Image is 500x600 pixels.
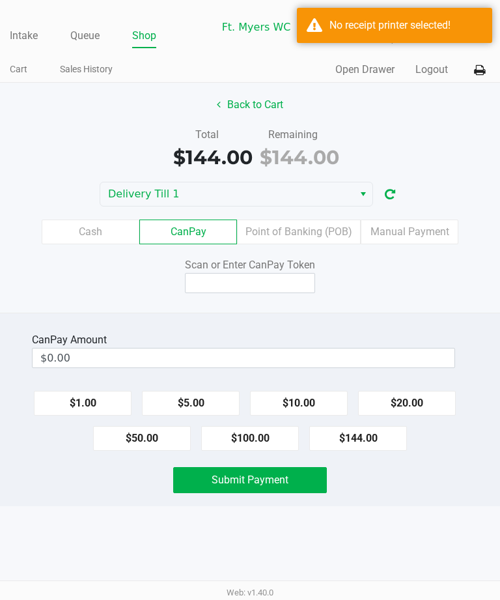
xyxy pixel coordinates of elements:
[132,27,156,45] a: Shop
[70,27,100,45] a: Queue
[173,143,240,172] div: $144.00
[142,391,240,416] button: $5.00
[335,62,395,78] button: Open Drawer
[260,143,327,172] div: $144.00
[415,62,448,78] button: Logout
[173,257,327,273] div: Scan or Enter CanPay Token
[309,426,407,451] button: $144.00
[93,426,191,451] button: $50.00
[108,186,346,202] span: Delivery Till 1
[42,220,139,244] label: Cash
[201,426,299,451] button: $100.00
[10,27,38,45] a: Intake
[173,467,327,493] button: Submit Payment
[227,588,273,597] span: Web: v1.40.0
[358,391,456,416] button: $20.00
[237,220,361,244] label: Point of Banking (POB)
[212,474,288,486] span: Submit Payment
[222,20,349,35] span: Ft. Myers WC
[329,18,482,33] div: No receipt printer selected!
[60,61,113,78] a: Sales History
[208,93,292,117] button: Back to Cart
[173,127,240,143] div: Total
[260,127,327,143] div: Remaining
[354,182,372,206] button: Select
[139,220,237,244] label: CanPay
[34,391,132,416] button: $1.00
[389,7,421,48] span: Delivery Till 1
[10,61,27,78] a: Cart
[32,332,112,348] div: CanPay Amount
[250,391,348,416] button: $10.00
[361,220,458,244] label: Manual Payment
